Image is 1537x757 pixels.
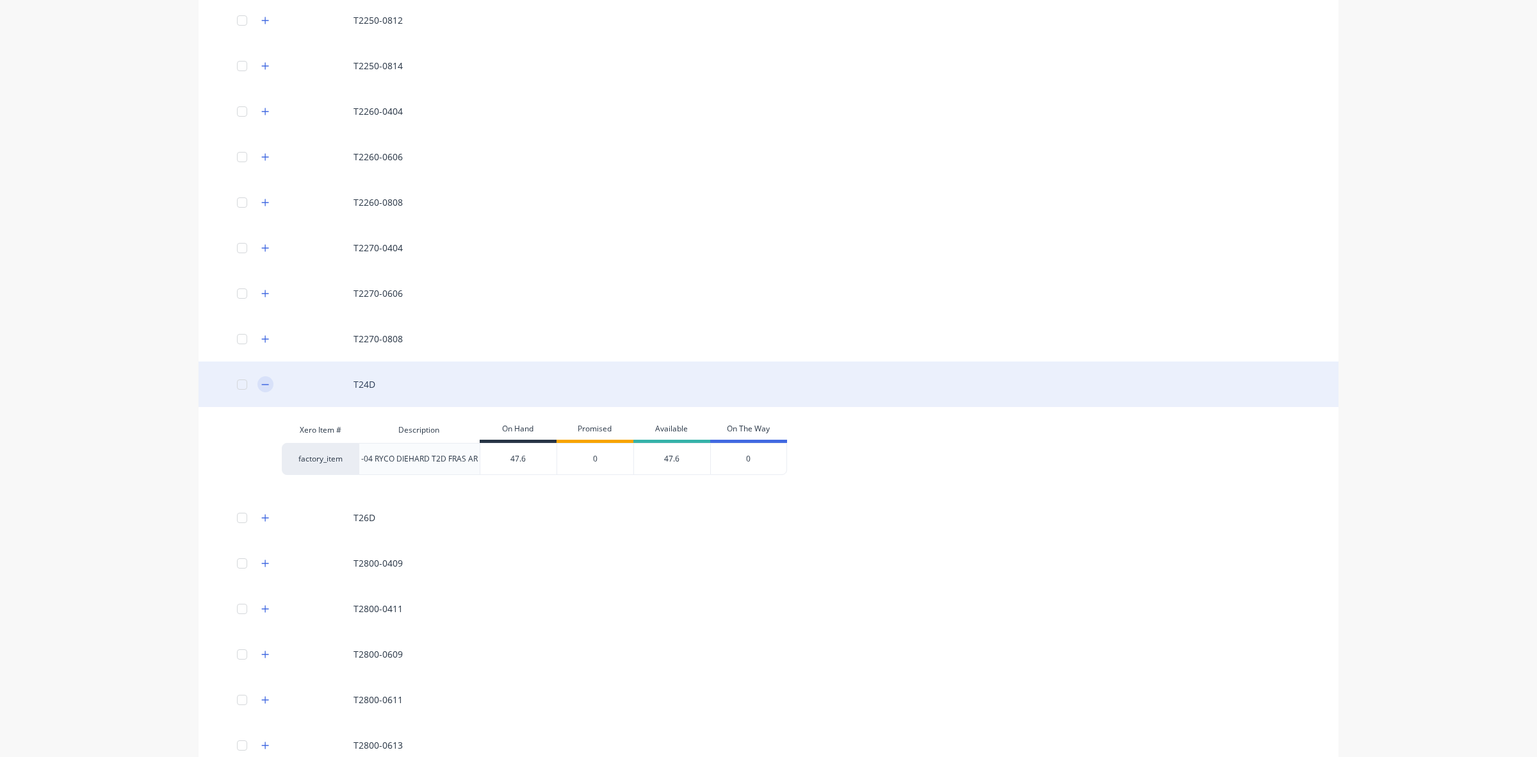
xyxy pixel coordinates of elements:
[480,417,557,443] div: On Hand
[282,417,359,443] div: Xero Item #
[557,443,633,475] div: 0
[633,417,710,443] div: Available
[633,443,710,475] div: 47.6
[710,443,787,475] div: 0
[282,443,359,475] div: factory_item
[359,417,480,443] div: Description
[710,417,787,443] div: On The Way
[557,417,633,443] div: Promised
[359,443,480,475] div: -04 RYCO DIEHARD T2D FRAS AR
[480,443,557,475] div: 47.6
